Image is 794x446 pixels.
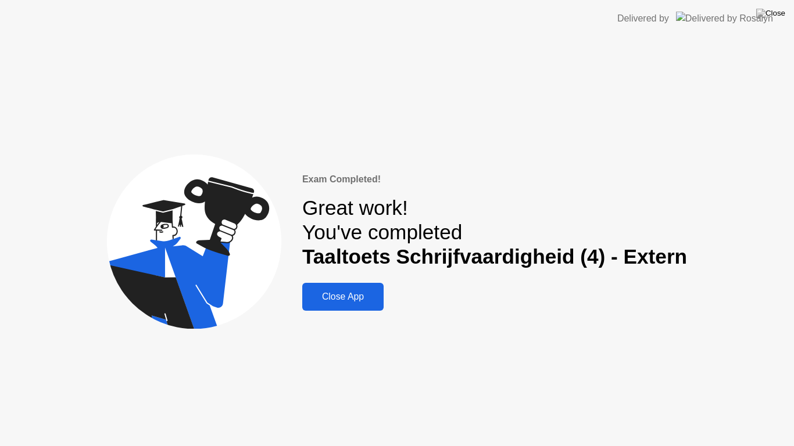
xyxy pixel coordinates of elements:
[302,196,687,269] div: Great work! You've completed
[756,9,785,18] img: Close
[676,12,773,25] img: Delivered by Rosalyn
[302,245,687,268] b: Taaltoets Schrijfvaardigheid (4) - Extern
[302,283,384,311] button: Close App
[306,292,380,302] div: Close App
[302,172,687,186] div: Exam Completed!
[617,12,669,26] div: Delivered by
